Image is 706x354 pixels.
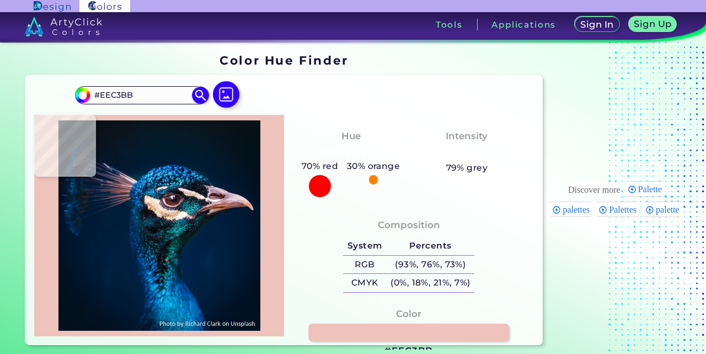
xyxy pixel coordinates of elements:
h4: Hue [341,128,361,144]
div: palette [644,202,681,217]
h5: CMYK [343,274,386,292]
img: ArtyClick Design logo [34,1,71,12]
h3: Pale [451,146,483,159]
span: Palette [638,184,666,194]
h3: Tools [436,20,463,29]
h4: Intensity [446,128,488,144]
h5: 30% orange [343,159,404,173]
div: palettes [550,202,591,217]
img: icon search [192,87,208,103]
input: type color.. [90,88,193,103]
h5: 79% grey [446,161,488,175]
span: palette [656,205,683,214]
h5: Sign Up [635,20,671,29]
span: palettes [563,205,593,214]
h4: Composition [378,217,440,233]
h5: (0%, 18%, 21%, 7%) [386,274,474,292]
h5: 70% red [297,159,343,173]
h3: Applications [491,20,556,29]
h5: RGB [343,256,386,274]
h3: Orangy Red [315,146,386,159]
h4: Color [396,306,421,322]
h5: Sign In [581,20,613,29]
a: Sign In [576,17,619,32]
h5: System [343,237,386,255]
img: logo_artyclick_colors_white.svg [25,17,103,36]
h5: (93%, 76%, 73%) [386,256,474,274]
a: Sign Up [629,17,676,32]
h1: Color Hue Finder [220,52,348,68]
img: img_pavlin.jpg [40,120,279,330]
div: Palettes [597,202,638,217]
div: These are topics related to the article that might interest you [568,182,621,198]
img: icon picture [213,81,239,108]
h5: Percents [386,237,474,255]
span: Palettes [609,205,640,214]
div: Palette [626,181,664,197]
